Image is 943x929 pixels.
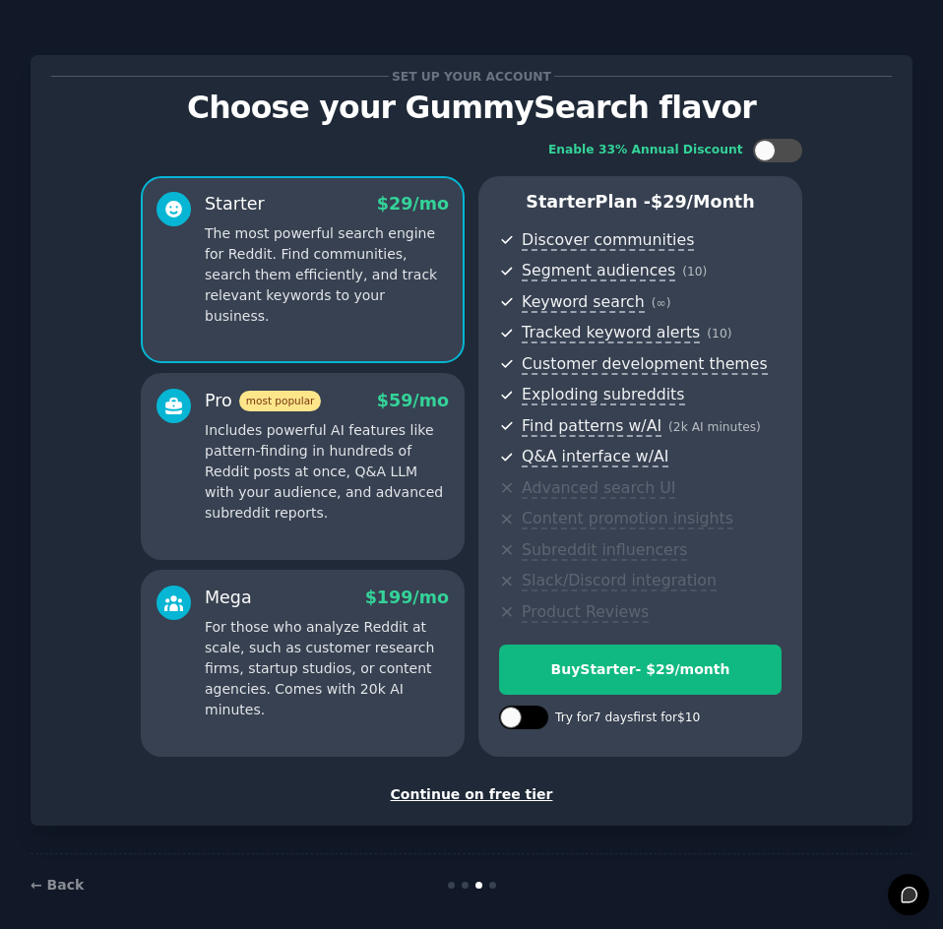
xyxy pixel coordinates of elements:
span: Tracked keyword alerts [522,323,700,343]
div: Pro [205,389,321,413]
span: Discover communities [522,230,694,251]
span: Keyword search [522,292,645,313]
span: ( ∞ ) [652,296,671,310]
span: $ 29 /month [651,192,755,212]
span: Set up your account [389,66,555,87]
span: Content promotion insights [522,509,733,529]
div: Try for 7 days first for $10 [555,710,700,727]
div: Mega [205,586,252,610]
p: Includes powerful AI features like pattern-finding in hundreds of Reddit posts at once, Q&A LLM w... [205,420,449,524]
p: For those who analyze Reddit at scale, such as customer research firms, startup studios, or conte... [205,617,449,720]
span: Find patterns w/AI [522,416,661,437]
div: Enable 33% Annual Discount [548,142,743,159]
div: Continue on free tier [51,784,892,805]
p: The most powerful search engine for Reddit. Find communities, search them efficiently, and track ... [205,223,449,327]
div: Buy Starter - $ 29 /month [500,659,781,680]
span: most popular [239,391,322,411]
span: $ 59 /mo [377,391,449,410]
a: ← Back [31,877,84,893]
span: $ 29 /mo [377,194,449,214]
span: $ 199 /mo [365,588,449,607]
span: Customer development themes [522,354,768,375]
span: Slack/Discord integration [522,571,717,591]
span: Q&A interface w/AI [522,447,668,467]
span: ( 10 ) [707,327,731,341]
div: Starter [205,192,265,217]
span: Subreddit influencers [522,540,687,561]
button: BuyStarter- $29/month [499,645,782,695]
span: ( 10 ) [682,265,707,279]
p: Starter Plan - [499,190,782,215]
p: Choose your GummySearch flavor [51,91,892,125]
span: Segment audiences [522,261,675,281]
span: ( 2k AI minutes ) [668,420,761,434]
span: Advanced search UI [522,478,675,499]
span: Product Reviews [522,602,649,623]
span: Exploding subreddits [522,385,684,405]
